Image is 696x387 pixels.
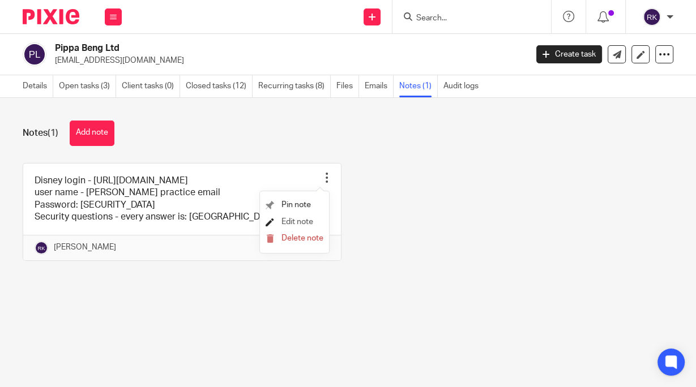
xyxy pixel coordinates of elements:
[266,218,313,226] a: Edit note
[258,75,331,97] a: Recurring tasks (8)
[365,75,394,97] a: Emails
[536,45,602,63] a: Create task
[266,201,311,209] a: Pin note
[70,121,114,146] button: Add note
[266,234,323,243] button: Delete note
[643,8,661,26] img: svg%3E
[23,127,58,139] h1: Notes
[23,75,53,97] a: Details
[23,9,79,24] img: Pixie
[35,241,48,255] img: svg%3E
[186,75,253,97] a: Closed tasks (12)
[415,14,517,24] input: Search
[55,42,426,54] h2: Pippa Beng Ltd
[59,75,116,97] a: Open tasks (3)
[54,242,116,253] p: [PERSON_NAME]
[281,234,323,242] span: Delete note
[23,42,46,66] img: svg%3E
[281,218,313,226] span: Edit note
[336,75,359,97] a: Files
[443,75,484,97] a: Audit logs
[48,128,58,137] span: (1)
[281,201,311,209] span: Pin note
[399,75,438,97] a: Notes (1)
[55,55,519,66] p: [EMAIL_ADDRESS][DOMAIN_NAME]
[122,75,180,97] a: Client tasks (0)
